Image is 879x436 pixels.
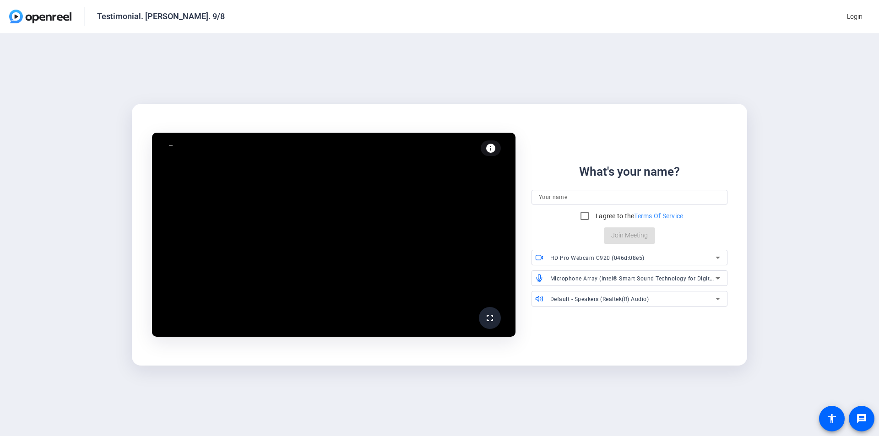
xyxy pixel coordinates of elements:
[550,296,649,302] span: Default - Speakers (Realtek(R) Audio)
[550,275,753,282] span: Microphone Array (Intel® Smart Sound Technology for Digital Microphones)
[634,212,683,220] a: Terms Of Service
[594,211,684,221] label: I agree to the
[484,312,495,323] mat-icon: fullscreen
[97,11,225,22] div: Testimonial. [PERSON_NAME]. 9/8
[539,192,720,203] input: Your name
[9,10,71,23] img: OpenReel logo
[856,413,867,424] mat-icon: message
[847,12,863,22] span: Login
[840,8,870,25] button: Login
[550,255,645,261] span: HD Pro Webcam C920 (046d:08e5)
[485,143,496,154] mat-icon: info
[826,413,837,424] mat-icon: accessibility
[579,163,680,181] div: What's your name?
